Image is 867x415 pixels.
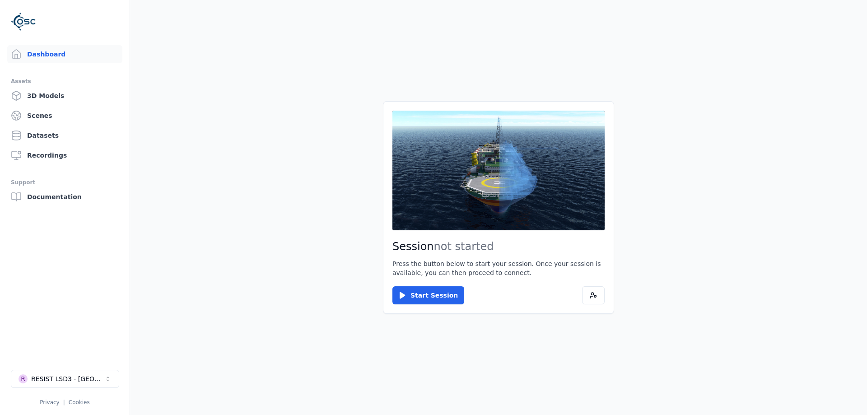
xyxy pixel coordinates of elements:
[7,45,122,63] a: Dashboard
[434,240,494,253] span: not started
[392,239,605,254] h2: Session
[7,126,122,145] a: Datasets
[69,399,90,406] a: Cookies
[392,286,464,304] button: Start Session
[63,399,65,406] span: |
[11,76,119,87] div: Assets
[11,177,119,188] div: Support
[11,9,36,34] img: Logo
[7,146,122,164] a: Recordings
[19,374,28,383] div: R
[7,188,122,206] a: Documentation
[31,374,104,383] div: RESIST LSD3 - [GEOGRAPHIC_DATA]
[7,107,122,125] a: Scenes
[11,370,119,388] button: Select a workspace
[7,87,122,105] a: 3D Models
[40,399,59,406] a: Privacy
[392,259,605,277] p: Press the button below to start your session. Once your session is available, you can then procee...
